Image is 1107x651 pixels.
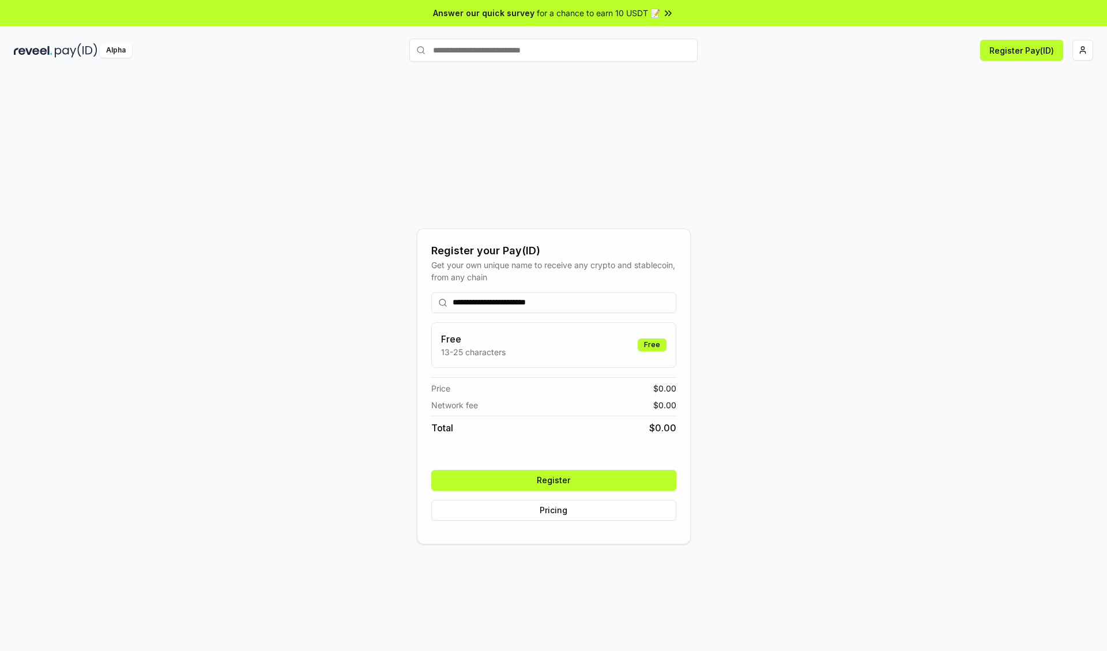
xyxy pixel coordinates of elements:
[653,382,676,394] span: $ 0.00
[431,259,676,283] div: Get your own unique name to receive any crypto and stablecoin, from any chain
[653,399,676,411] span: $ 0.00
[441,332,506,346] h3: Free
[537,7,660,19] span: for a chance to earn 10 USDT 📝
[431,382,450,394] span: Price
[55,43,97,58] img: pay_id
[431,500,676,521] button: Pricing
[14,43,52,58] img: reveel_dark
[433,7,534,19] span: Answer our quick survey
[441,346,506,358] p: 13-25 characters
[649,421,676,435] span: $ 0.00
[431,243,676,259] div: Register your Pay(ID)
[431,399,478,411] span: Network fee
[638,338,667,351] div: Free
[100,43,132,58] div: Alpha
[431,470,676,491] button: Register
[980,40,1063,61] button: Register Pay(ID)
[431,421,453,435] span: Total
